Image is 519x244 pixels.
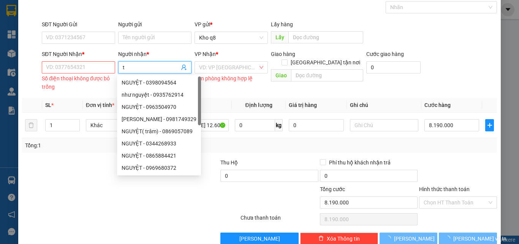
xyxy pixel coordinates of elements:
label: Hình thức thanh toán [419,186,470,192]
div: Số điện thoại không được bỏ trống [42,74,115,91]
div: NGUYỆT - 0969680372 [117,162,201,174]
div: Chưa thanh toán [240,214,319,227]
div: NGUYỆT - 0865884421 [122,152,196,160]
div: VP gửi [195,20,268,29]
div: NGUYỆT - 0963504970 [117,101,201,113]
input: Dọc đường [288,31,363,43]
span: Giao [271,69,291,81]
input: Ghi Chú [350,119,418,131]
span: loading [445,236,453,241]
span: [PERSON_NAME] [394,234,435,243]
span: loading [386,236,394,241]
div: Trí Nguyệt - 0981749329 [117,113,201,125]
div: NGUYỆT - 0344268933 [117,137,201,150]
span: Lấy [271,31,288,43]
input: Dọc đường [291,69,363,81]
span: Định lượng [245,102,272,108]
span: Khác [90,120,150,131]
div: NGUYỆT( trâm) - 0869057089 [122,127,196,136]
div: NGUYỆT - 0963504970 [122,103,196,111]
div: Người nhận [118,50,191,58]
div: NGUYỆT - 0865884421 [117,150,201,162]
span: Tổng cước [320,186,345,192]
div: NGUYỆT - 0969680372 [122,164,196,172]
div: Tổng: 1 [25,141,201,150]
input: 0 [289,119,343,131]
div: NGUYỆT( trâm) - 0869057089 [117,125,201,137]
span: user-add [181,64,187,70]
div: NGUYỆT - 0398094564 [122,78,196,87]
span: Thu Hộ [220,159,238,166]
span: Giá trị hàng [289,102,317,108]
div: [PERSON_NAME] - 0981749329 [122,115,196,123]
div: như nguyệt - 0935762914 [117,89,201,101]
span: [GEOGRAPHIC_DATA] tận nơi [288,58,363,67]
span: Phí thu hộ khách nhận trả [326,158,394,167]
div: NGUYỆT - 0398094564 [117,77,201,89]
span: plus [486,122,494,128]
div: NGUYỆT - 0344268933 [122,139,196,148]
span: Cước hàng [424,102,451,108]
th: Ghi chú [347,98,421,113]
div: SĐT Người Nhận [42,50,115,58]
div: Người gửi [118,20,191,29]
span: VP Nhận [195,51,216,57]
span: Xóa Thông tin [327,234,360,243]
div: SĐT Người Gửi [42,20,115,29]
span: Lấy hàng [271,21,293,27]
div: Văn phòng không hợp lệ [195,74,268,83]
span: Đơn vị tính [86,102,114,108]
input: Cước giao hàng [366,61,421,73]
span: kg [275,119,283,131]
span: Giao hàng [271,51,295,57]
div: như nguyệt - 0935762914 [122,91,196,99]
span: Kho q8 [199,32,263,43]
button: delete [25,119,37,131]
button: plus [485,119,494,131]
label: Cước giao hàng [366,51,404,57]
span: [PERSON_NAME] [239,234,280,243]
span: SL [45,102,51,108]
span: delete [318,236,324,242]
span: [PERSON_NAME] và In [453,234,506,243]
